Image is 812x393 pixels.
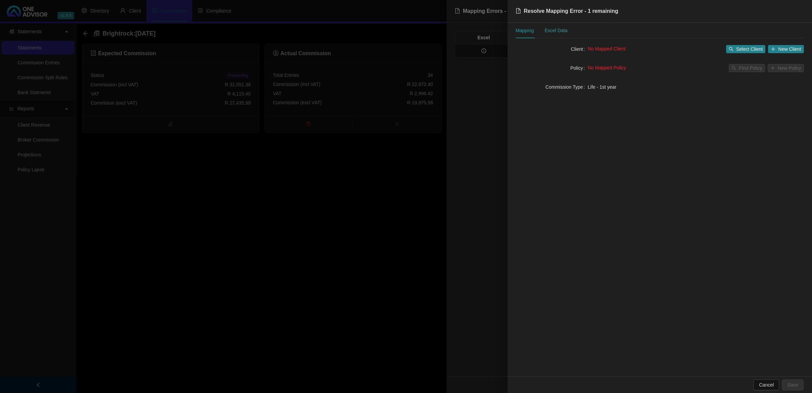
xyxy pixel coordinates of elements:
span: New Client [778,45,801,53]
button: New Client [768,45,804,53]
span: Life - 1st year [588,84,616,90]
div: Mapping [516,27,534,34]
button: Cancel [753,379,779,390]
label: Policy [570,63,588,73]
span: plus [771,47,775,51]
span: Cancel [759,381,774,389]
span: search [729,47,734,51]
span: No Mapped Client [588,46,626,51]
span: file-exclamation [516,8,521,14]
div: Excel Data [545,27,568,34]
span: No Mapped Policy [588,65,626,70]
button: New Policy [768,64,804,72]
label: Commission Type [545,82,588,92]
button: Select Client [726,45,766,53]
button: Save [782,379,804,390]
button: Find Policy [729,64,765,72]
label: Client [571,44,588,54]
span: Resolve Mapping Error - 1 remaining [524,8,618,14]
span: Select Client [736,45,763,53]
